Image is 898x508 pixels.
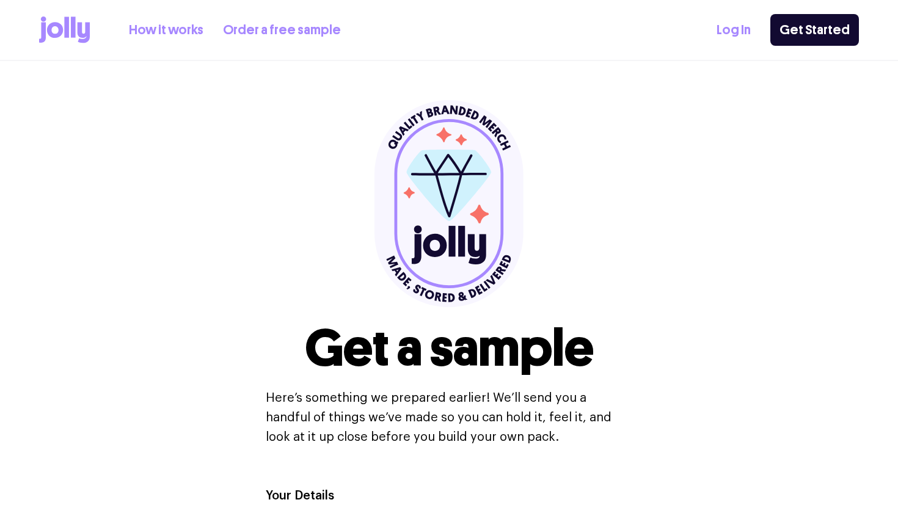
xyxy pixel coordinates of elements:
a: Log In [717,20,751,40]
h1: Get a sample [305,322,594,374]
a: Order a free sample [223,20,341,40]
a: How it works [129,20,203,40]
label: Your Details [266,487,334,505]
p: Here’s something we prepared earlier! We’ll send you a handful of things we’ve made so you can ho... [266,388,632,447]
a: Get Started [770,14,859,46]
